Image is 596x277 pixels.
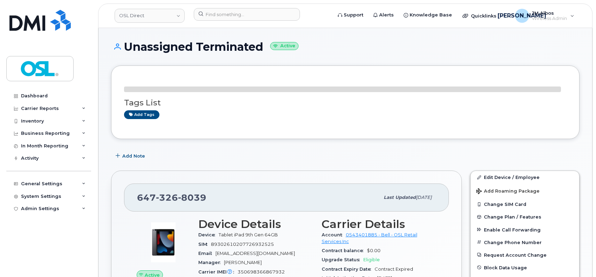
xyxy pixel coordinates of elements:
[124,98,567,107] h3: Tags List
[367,248,381,253] span: $0.00
[137,192,206,203] span: 647
[471,198,579,210] button: Change SIM Card
[322,232,346,237] span: Account
[471,249,579,261] button: Request Account Change
[484,214,541,220] span: Change Plan / Features
[111,150,151,162] button: Add Note
[471,210,579,223] button: Change Plan / Features
[198,269,238,275] span: Carrier IMEI
[471,171,579,183] a: Edit Device / Employee
[238,269,285,275] span: 350698366867932
[484,227,541,232] span: Enable Call Forwarding
[322,257,363,262] span: Upgrade Status
[471,223,579,236] button: Enable Call Forwarding
[363,257,380,262] span: Eligible
[384,195,416,200] span: Last updated
[198,218,313,230] h3: Device Details
[219,232,278,237] span: Tablet iPad 9th Gen 64GB
[111,41,580,53] h1: Unassigned Terminated
[322,248,367,253] span: Contract balance
[211,242,274,247] span: 89302610207726932525
[198,251,215,256] span: Email
[471,261,579,274] button: Block Data Usage
[471,183,579,198] button: Add Roaming Package
[476,188,540,195] span: Add Roaming Package
[322,266,375,272] span: Contract Expiry Date
[322,232,417,244] a: 0543401885 - Bell - OSL Retail Services Inc
[375,266,413,272] span: Contract Expired
[416,195,432,200] span: [DATE]
[198,232,219,237] span: Device
[198,242,211,247] span: SIM
[224,260,262,265] span: [PERSON_NAME]
[471,236,579,249] button: Change Phone Number
[178,192,206,203] span: 8039
[198,260,224,265] span: Manager
[270,42,299,50] small: Active
[142,221,184,263] img: image20231002-3703462-c5m3jd.jpeg
[122,153,145,159] span: Add Note
[124,110,159,119] a: Add tags
[156,192,178,203] span: 326
[215,251,295,256] span: [EMAIL_ADDRESS][DOMAIN_NAME]
[322,218,437,230] h3: Carrier Details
